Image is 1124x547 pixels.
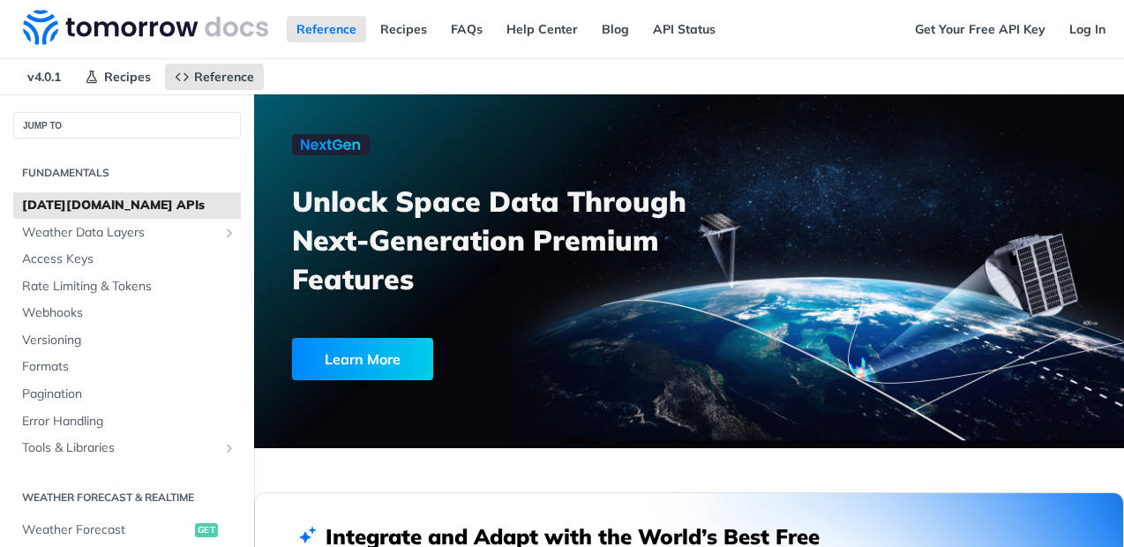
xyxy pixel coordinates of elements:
[1060,16,1115,42] a: Log In
[13,273,241,300] a: Rate Limiting & Tokens
[287,16,366,42] a: Reference
[292,338,625,380] a: Learn More
[18,64,71,90] span: v4.0.1
[22,358,236,376] span: Formats
[13,517,241,543] a: Weather Forecastget
[22,521,191,539] span: Weather Forecast
[13,381,241,408] a: Pagination
[13,220,241,246] a: Weather Data LayersShow subpages for Weather Data Layers
[104,69,151,85] span: Recipes
[13,354,241,380] a: Formats
[292,338,433,380] div: Learn More
[292,182,708,298] h3: Unlock Space Data Through Next-Generation Premium Features
[13,300,241,326] a: Webhooks
[195,523,218,537] span: get
[13,408,241,435] a: Error Handling
[643,16,725,42] a: API Status
[194,69,254,85] span: Reference
[13,165,241,181] h2: Fundamentals
[222,441,236,455] button: Show subpages for Tools & Libraries
[371,16,437,42] a: Recipes
[292,134,370,155] img: NextGen
[592,16,639,42] a: Blog
[13,490,241,506] h2: Weather Forecast & realtime
[905,16,1055,42] a: Get Your Free API Key
[222,226,236,240] button: Show subpages for Weather Data Layers
[22,304,236,322] span: Webhooks
[22,413,236,431] span: Error Handling
[22,251,236,268] span: Access Keys
[22,197,236,214] span: [DATE][DOMAIN_NAME] APIs
[22,386,236,403] span: Pagination
[13,246,241,273] a: Access Keys
[23,10,268,45] img: Tomorrow.io Weather API Docs
[22,439,218,457] span: Tools & Libraries
[22,278,236,296] span: Rate Limiting & Tokens
[22,332,236,349] span: Versioning
[75,64,161,90] a: Recipes
[13,112,241,139] button: JUMP TO
[165,64,264,90] a: Reference
[13,435,241,461] a: Tools & LibrariesShow subpages for Tools & Libraries
[441,16,492,42] a: FAQs
[13,192,241,219] a: [DATE][DOMAIN_NAME] APIs
[13,327,241,354] a: Versioning
[22,224,218,242] span: Weather Data Layers
[497,16,588,42] a: Help Center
